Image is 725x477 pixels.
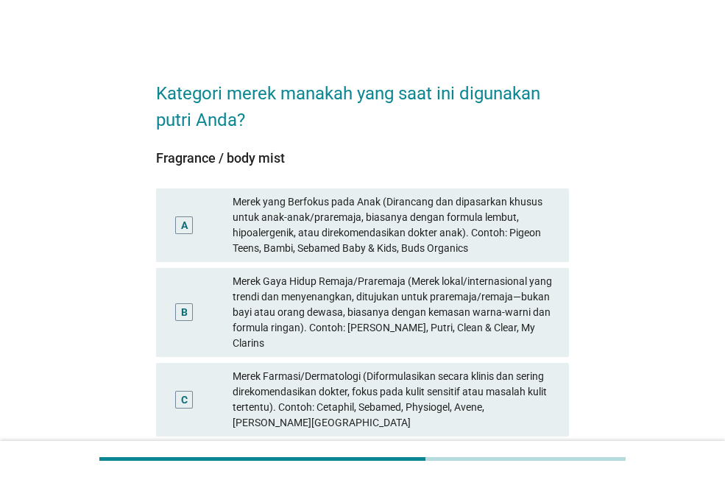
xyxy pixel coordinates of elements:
div: A [181,217,188,233]
div: C [181,392,188,407]
div: B [181,305,188,320]
div: Merek Gaya Hidup Remaja/Praremaja (Merek lokal/internasional yang trendi dan menyenangkan, dituju... [233,274,557,351]
h2: Kategori merek manakah yang saat ini digunakan putri Anda? [156,66,569,133]
div: Merek yang Berfokus pada Anak (Dirancang dan dipasarkan khusus untuk anak-anak/praremaja, biasany... [233,194,557,256]
div: Merek Farmasi/Dermatologi (Diformulasikan secara klinis dan sering direkomendasikan dokter, fokus... [233,369,557,431]
div: Fragrance / body mist [156,148,569,168]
